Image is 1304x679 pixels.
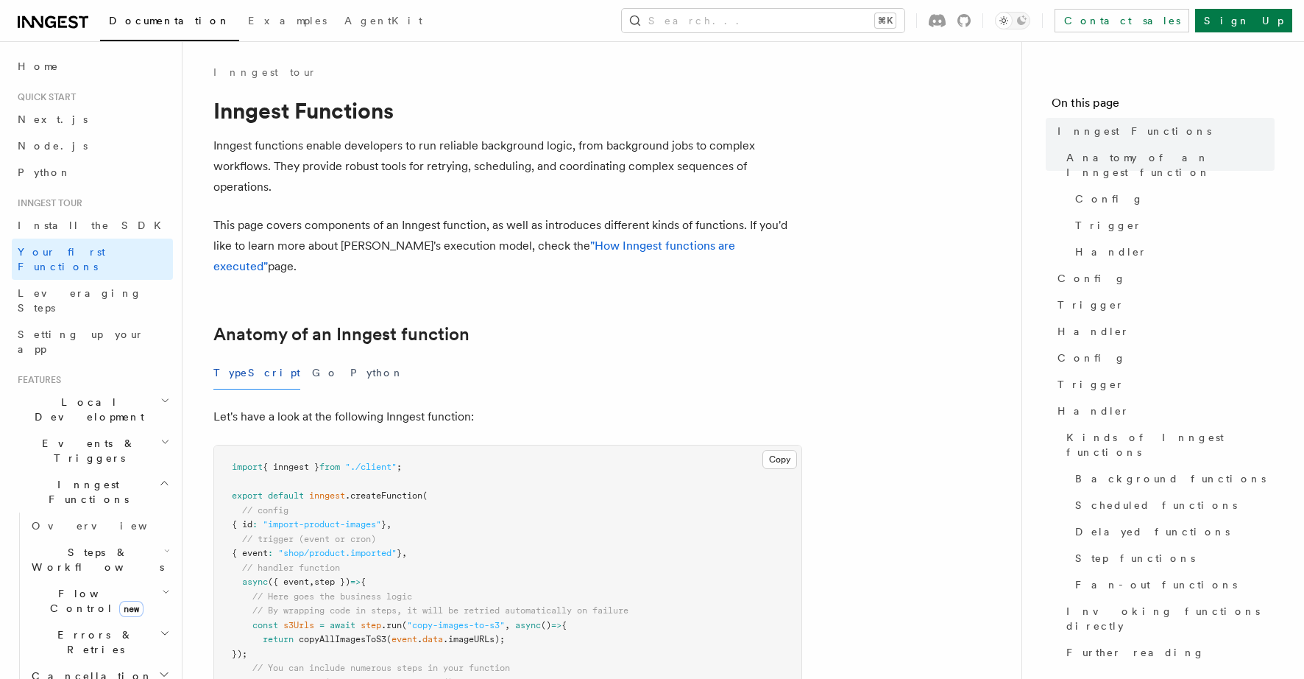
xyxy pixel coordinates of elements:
[18,166,71,178] span: Python
[268,577,309,587] span: ({ event
[299,634,386,644] span: copyAllImagesToS3
[1052,371,1275,398] a: Trigger
[1060,639,1275,666] a: Further reading
[242,563,340,573] span: // handler function
[386,634,391,644] span: (
[1066,430,1275,460] span: Kinds of Inngest functions
[391,634,417,644] span: event
[361,577,366,587] span: {
[381,620,402,630] span: .run
[397,462,402,472] span: ;
[242,505,288,516] span: // config
[213,407,802,427] p: Let's have a look at the following Inngest function:
[26,539,173,580] button: Steps & Workflows
[109,15,230,27] span: Documentation
[263,634,294,644] span: return
[1055,9,1189,32] a: Contact sales
[239,4,336,40] a: Examples
[350,577,361,587] span: =>
[213,97,802,124] h1: Inngest Functions
[314,577,350,587] span: step })
[381,519,386,530] span: }
[263,519,381,530] span: "import-product-images"
[1075,191,1144,206] span: Config
[319,620,325,630] span: =
[1066,645,1205,660] span: Further reading
[1069,492,1275,518] a: Scheduled functions
[336,4,431,40] a: AgentKit
[26,627,160,657] span: Errors & Retries
[1057,377,1124,392] span: Trigger
[252,663,510,673] span: // You can include numerous steps in your function
[1075,551,1195,566] span: Step functions
[119,601,143,617] span: new
[213,136,802,197] p: Inngest functions enable developers to run reliable background logic, from background jobs to com...
[762,450,797,469] button: Copy
[1195,9,1292,32] a: Sign Up
[330,620,355,630] span: await
[12,239,173,280] a: Your first Functions
[551,620,561,630] span: =>
[1075,577,1237,592] span: Fan-out functions
[1052,292,1275,318] a: Trigger
[242,534,376,544] span: // trigger (event or cron)
[1057,271,1126,286] span: Config
[32,520,183,532] span: Overview
[1052,265,1275,292] a: Config
[1075,244,1147,259] span: Handler
[422,490,428,501] span: (
[242,577,268,587] span: async
[232,548,268,558] span: { event
[26,580,173,622] button: Flow Controlnew
[1075,498,1237,513] span: Scheduled functions
[12,197,82,209] span: Inngest tour
[309,577,314,587] span: ,
[18,140,88,152] span: Node.js
[12,280,173,321] a: Leveraging Steps
[213,356,300,390] button: TypeScript
[350,356,404,390] button: Python
[402,620,407,630] span: (
[18,59,59,74] span: Home
[232,462,263,472] span: import
[283,620,314,630] span: s3Urls
[1075,218,1142,233] span: Trigger
[268,490,304,501] span: default
[1057,324,1130,339] span: Handler
[12,430,173,471] button: Events & Triggers
[1057,351,1126,365] span: Config
[1052,318,1275,345] a: Handler
[1075,471,1266,486] span: Background functions
[541,620,551,630] span: ()
[1069,545,1275,571] a: Step functions
[361,620,381,630] span: step
[26,513,173,539] a: Overview
[263,462,319,472] span: { inngest }
[622,9,904,32] button: Search...⌘K
[397,548,402,558] span: }
[26,545,164,574] span: Steps & Workflows
[417,634,422,644] span: .
[18,113,88,125] span: Next.js
[18,328,144,355] span: Setting up your app
[319,462,340,472] span: from
[505,620,510,630] span: ,
[995,12,1030,29] button: Toggle dark mode
[1052,94,1275,118] h4: On this page
[252,620,278,630] span: const
[26,622,173,663] button: Errors & Retries
[1066,604,1275,633] span: Invoking functions directly
[1060,424,1275,465] a: Kinds of Inngest functions
[309,490,345,501] span: inngest
[422,634,443,644] span: data
[252,519,258,530] span: :
[515,620,541,630] span: async
[12,389,173,430] button: Local Development
[12,53,173,80] a: Home
[252,605,628,616] span: // By wrapping code in steps, it will be retried automatically on failure
[12,436,160,465] span: Events & Triggers
[561,620,567,630] span: {
[344,15,422,27] span: AgentKit
[1069,186,1275,212] a: Config
[100,4,239,41] a: Documentation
